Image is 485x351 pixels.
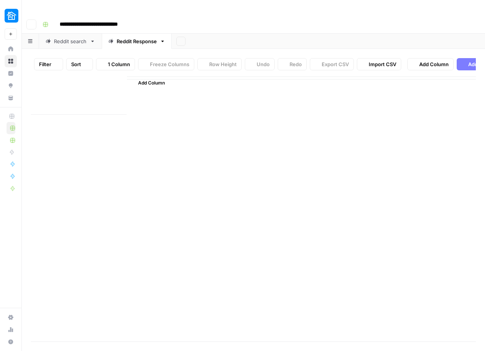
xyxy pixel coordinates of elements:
[209,60,237,68] span: Row Height
[245,58,275,70] button: Undo
[5,323,17,336] a: Usage
[257,60,270,68] span: Undo
[5,92,17,104] a: Your Data
[117,37,157,45] div: Reddit Response
[138,58,194,70] button: Freeze Columns
[102,34,172,49] a: Reddit Response
[407,58,454,70] button: Add Column
[39,34,102,49] a: Reddit search
[197,58,242,70] button: Row Height
[150,60,189,68] span: Freeze Columns
[322,60,349,68] span: Export CSV
[278,58,307,70] button: Redo
[369,60,396,68] span: Import CSV
[66,58,93,70] button: Sort
[310,58,354,70] button: Export CSV
[5,311,17,323] a: Settings
[54,37,87,45] div: Reddit search
[34,58,63,70] button: Filter
[357,58,401,70] button: Import CSV
[419,60,449,68] span: Add Column
[96,58,135,70] button: 1 Column
[5,80,17,92] a: Opportunities
[5,336,17,348] button: Help + Support
[5,6,17,25] button: Workspace: Neighbor
[128,78,168,88] button: Add Column
[5,9,18,23] img: Neighbor Logo
[5,55,17,67] a: Browse
[5,43,17,55] a: Home
[39,60,51,68] span: Filter
[138,80,165,86] span: Add Column
[5,67,17,80] a: Insights
[290,60,302,68] span: Redo
[71,60,81,68] span: Sort
[108,60,130,68] span: 1 Column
